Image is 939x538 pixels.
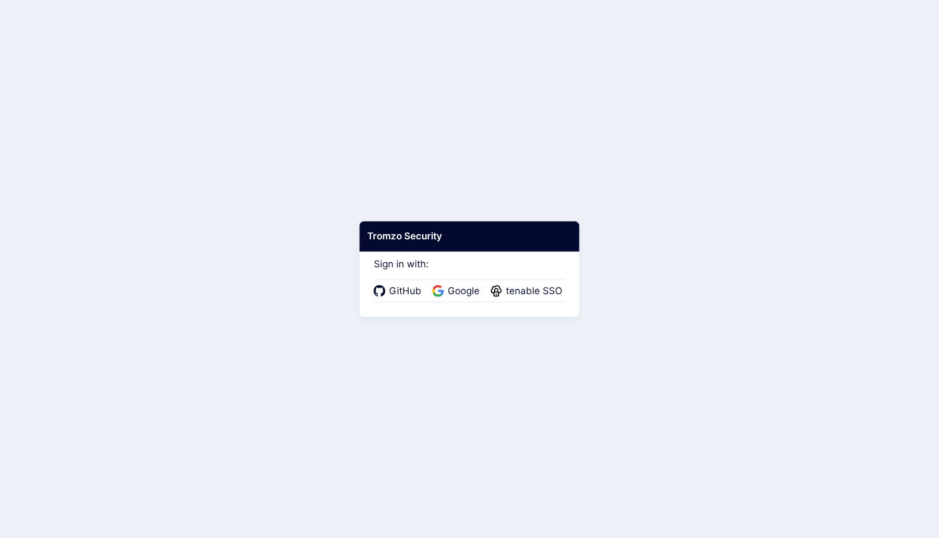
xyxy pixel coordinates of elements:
span: tenable SSO [502,284,566,299]
a: GitHub [374,284,425,299]
div: Tromzo Security [359,221,579,252]
a: Google [433,284,483,299]
div: Sign in with: [374,243,566,303]
span: GitHub [386,284,425,299]
span: Google [444,284,483,299]
a: tenable SSO [491,284,566,299]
